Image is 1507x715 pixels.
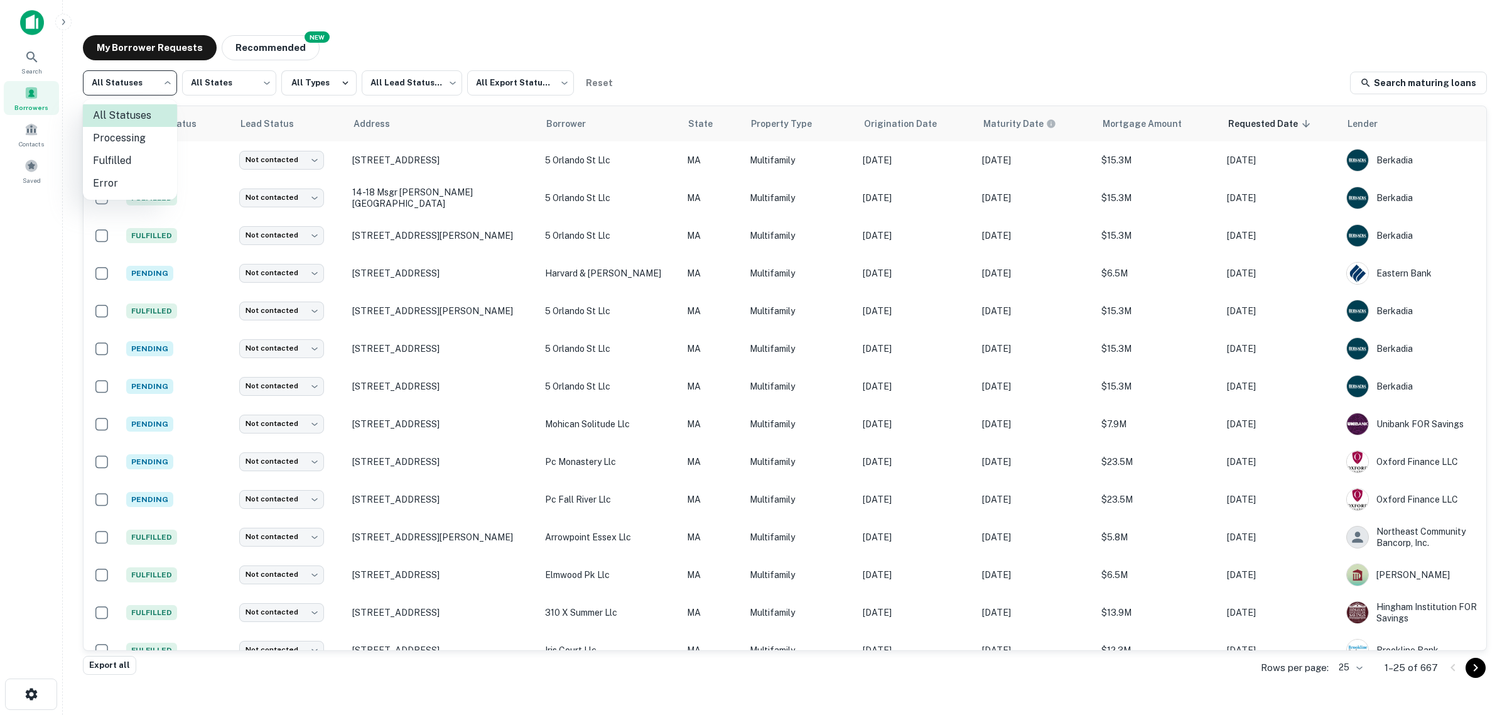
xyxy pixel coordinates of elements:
[83,172,177,195] li: Error
[1444,614,1507,675] iframe: Chat Widget
[83,127,177,150] li: Processing
[83,150,177,172] li: Fulfilled
[83,104,177,127] li: All Statuses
